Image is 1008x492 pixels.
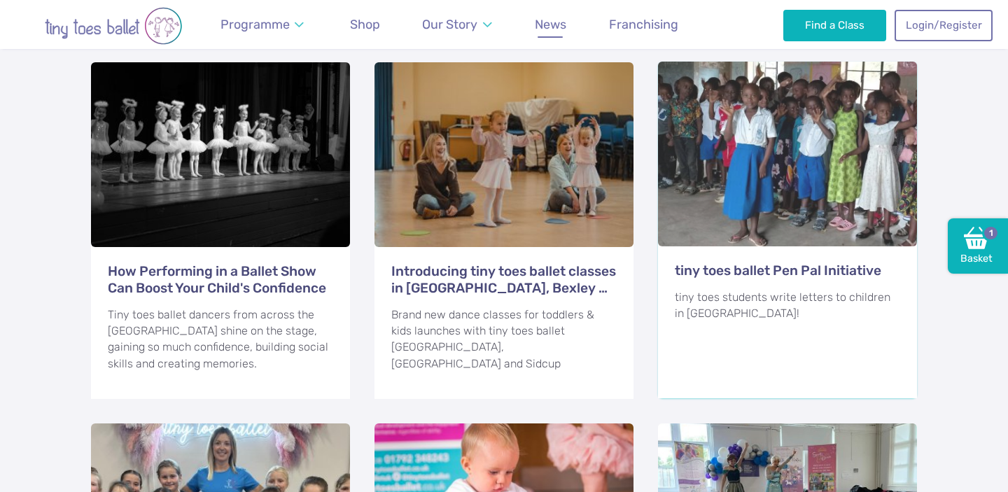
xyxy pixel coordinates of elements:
[391,307,617,372] div: Brand new dance classes for toddlers & kids launches with tiny toes ballet [GEOGRAPHIC_DATA], [GE...
[15,7,211,45] img: tiny toes ballet
[895,10,993,41] a: Login/Register
[422,17,477,31] span: Our Story
[350,17,380,31] span: Shop
[982,225,999,241] span: 1
[220,17,290,31] span: Programme
[391,263,617,297] h3: Introducing tiny toes ballet classes in [GEOGRAPHIC_DATA], Bexley & Sidcup
[528,9,573,41] a: News
[416,9,498,41] a: Our Story
[214,9,311,41] a: Programme
[374,62,633,399] a: Introducing tiny toes ballet classes in [GEOGRAPHIC_DATA], Bexley & Sidcup Brand new dance classe...
[603,9,685,41] a: Franchising
[344,9,386,41] a: Shop
[91,62,350,399] a: How Performing in a Ballet Show Can Boost Your Child's Confidence Tiny toes ballet dancers from a...
[108,307,333,372] div: Tiny toes ballet dancers from across the [GEOGRAPHIC_DATA] shine on the stage, gaining so much co...
[535,17,566,31] span: News
[108,263,333,297] h3: How Performing in a Ballet Show Can Boost Your Child's Confidence
[783,10,886,41] a: Find a Class
[675,289,900,321] div: tiny toes students write letters to children in [GEOGRAPHIC_DATA]!
[675,262,900,279] h3: tiny toes ballet Pen Pal Initiative
[948,218,1008,274] a: Basket1
[658,62,917,398] a: tiny toes ballet Pen Pal Initiative tiny toes students write letters to children in [GEOGRAPHIC_D...
[609,17,678,31] span: Franchising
